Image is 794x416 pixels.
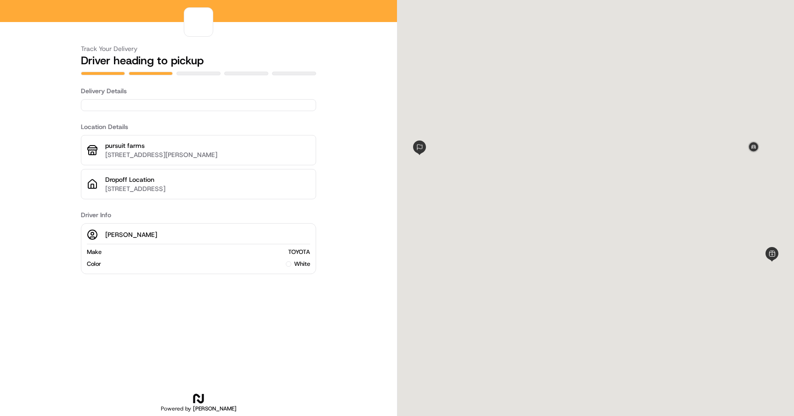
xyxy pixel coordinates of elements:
[87,260,101,268] span: Color
[105,230,157,239] p: [PERSON_NAME]
[81,53,316,68] h2: Driver heading to pickup
[105,184,310,193] p: [STREET_ADDRESS]
[105,150,310,159] p: [STREET_ADDRESS][PERSON_NAME]
[81,210,316,219] h3: Driver Info
[87,248,102,256] span: Make
[105,141,310,150] p: pursuit farms
[294,260,310,268] span: white
[105,175,310,184] p: Dropoff Location
[81,86,316,96] h3: Delivery Details
[81,44,316,53] h3: Track Your Delivery
[81,122,316,131] h3: Location Details
[161,405,237,412] h2: Powered by
[193,405,237,412] span: [PERSON_NAME]
[288,248,310,256] span: TOYOTA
